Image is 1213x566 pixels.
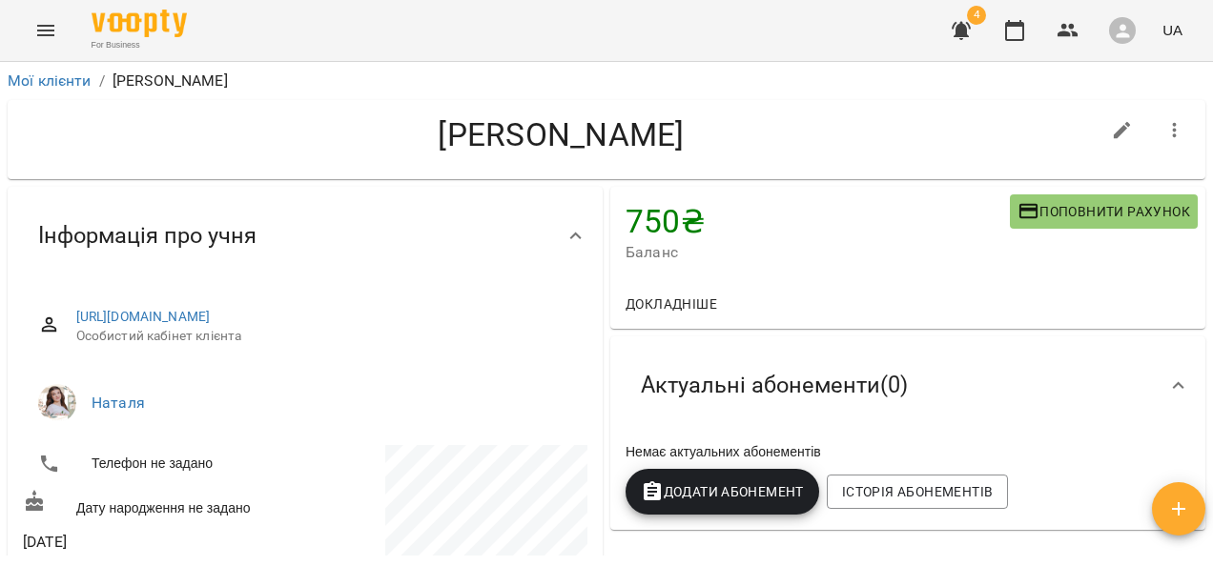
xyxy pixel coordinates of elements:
[626,293,717,315] span: Докладніше
[38,384,76,422] img: Наталя
[1018,200,1190,223] span: Поповнити рахунок
[626,202,1010,241] h4: 750 ₴
[23,445,301,483] li: Телефон не задано
[610,336,1205,435] div: Актуальні абонементи(0)
[641,480,804,503] span: Додати Абонемент
[38,221,257,251] span: Інформація про учня
[8,187,603,285] div: Інформація про учня
[113,70,228,92] p: [PERSON_NAME]
[641,371,908,400] span: Актуальні абонементи ( 0 )
[8,71,92,90] a: Мої клієнти
[622,438,1194,465] div: Немає актуальних абонементів
[23,531,301,554] span: [DATE]
[23,8,69,53] button: Menu
[626,469,819,515] button: Додати Абонемент
[8,70,1205,92] nav: breadcrumb
[842,480,993,503] span: Історія абонементів
[827,475,1008,509] button: Історія абонементів
[92,10,187,37] img: Voopty Logo
[99,70,105,92] li: /
[626,241,1010,264] span: Баланс
[1010,194,1198,229] button: Поповнити рахунок
[76,327,572,346] span: Особистий кабінет клієнта
[23,115,1100,154] h4: [PERSON_NAME]
[967,6,986,25] span: 4
[1155,12,1190,48] button: UA
[19,486,305,521] div: Дату народження не задано
[76,309,211,324] a: [URL][DOMAIN_NAME]
[92,394,145,412] a: Наталя
[618,287,725,321] button: Докладніше
[1162,20,1182,40] span: UA
[92,39,187,51] span: For Business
